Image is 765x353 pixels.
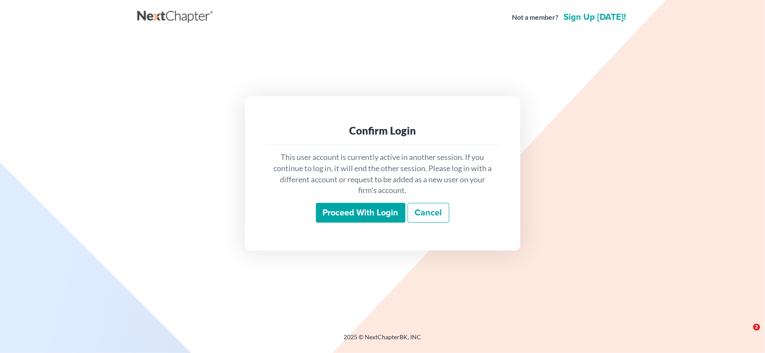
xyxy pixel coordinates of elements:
a: Cancel [408,203,449,223]
a: Sign up [DATE]! [562,13,628,21]
strong: Not a member? [512,12,559,22]
div: Confirm Login [273,124,493,138]
input: Proceed with login [316,203,406,223]
iframe: Intercom live chat [736,324,756,344]
span: 2 [753,324,760,331]
div: 2025 © NextChapterBK, INC [137,333,628,348]
p: This user account is currently active in another session. If you continue to log in, it will end ... [273,152,493,196]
